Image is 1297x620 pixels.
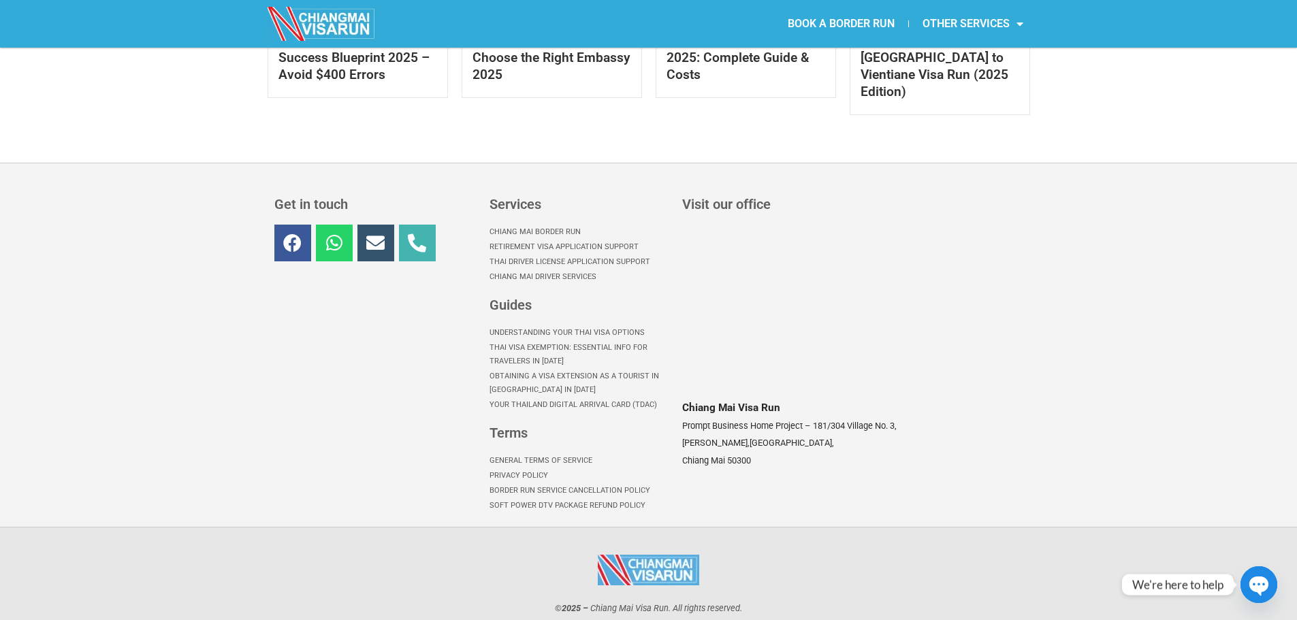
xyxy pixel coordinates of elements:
[555,603,562,613] span: ©
[490,325,669,340] a: Understanding Your Thai Visa options
[562,603,588,613] strong: 2025 –
[774,8,908,39] a: BOOK A BORDER RUN
[649,8,1037,39] nav: Menu
[473,33,630,82] a: Thailand DTV Guide: Choose the Right Embassy 2025
[490,483,669,498] a: Border Run Service Cancellation Policy
[490,453,669,513] nav: Menu
[274,197,476,211] h3: Get in touch
[490,298,669,312] h3: Guides
[490,240,669,255] a: Retirement Visa Application Support
[490,225,669,284] nav: Menu
[490,340,669,369] a: Thai Visa Exemption: Essential Info for Travelers in [DATE]
[682,402,780,414] span: Chiang Mai Visa Run
[861,33,1008,99] a: Mastering the [GEOGRAPHIC_DATA] to Vientiane Visa Run (2025 Edition)
[669,603,742,613] span: . All rights reserved.
[490,197,669,211] h3: Services
[490,453,669,468] a: General Terms of Service
[909,8,1037,39] a: OTHER SERVICES
[490,498,669,513] a: Soft Power DTV Package Refund Policy
[490,225,669,240] a: Chiang Mai Border Run
[490,325,669,412] nav: Menu
[682,197,1021,211] h3: Visit our office
[490,426,669,440] h3: Terms
[682,438,834,466] span: [GEOGRAPHIC_DATA], Chiang Mai 50300
[490,468,669,483] a: Privacy Policy
[490,397,669,412] a: Your Thailand Digital Arrival Card (TDAC)
[490,369,669,397] a: Obtaining a Visa Extension as a Tourist in [GEOGRAPHIC_DATA] in [DATE]
[682,421,810,431] span: Prompt Business Home Project –
[490,270,669,284] a: Chiang Mai Driver Services
[278,33,430,82] a: Thailand DTV Visa Success Blueprint 2025 – Avoid $400 Errors
[590,603,669,613] span: Chiang Mai Visa Run
[490,255,669,270] a: Thai Driver License Application Support
[667,33,824,82] a: Thai Re-Entry Permit Rules 2025: Complete Guide & Costs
